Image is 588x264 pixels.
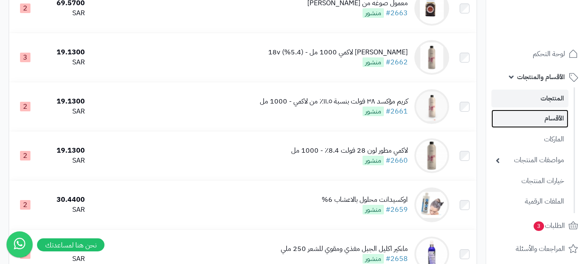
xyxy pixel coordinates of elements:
[491,90,568,107] a: المنتجات
[268,47,408,57] div: [PERSON_NAME] لاكمي 1000 مل - (5.4%) 18v
[414,187,449,222] img: اوكسيدانت محلول بالاعشاب 6%
[386,106,408,117] a: #2661
[529,23,580,42] img: logo-2.png
[20,53,30,62] span: 3
[491,215,583,236] a: الطلبات3
[386,155,408,166] a: #2660
[491,110,568,127] a: الأقسام
[260,97,408,107] div: كريم مؤكسد ٣٨ فولت بنسبة ١١.٥٪ من لاكمي - 1000 مل
[517,71,565,83] span: الأقسام والمنتجات
[363,156,384,165] span: منشور
[45,107,84,117] div: SAR
[414,89,449,124] img: كريم مؤكسد ٣٨ فولت بنسبة ١١.٥٪ من لاكمي - 1000 مل
[491,130,568,149] a: الماركات
[45,254,84,264] div: SAR
[414,40,449,75] img: كريم اكسجين لاكمي 1000 مل - (5.4%) 18v
[45,97,84,107] div: 19.1300
[45,47,84,57] div: 19.1300
[20,151,30,160] span: 2
[45,146,84,156] div: 19.1300
[363,57,384,67] span: منشور
[322,195,408,205] div: اوكسيدانت محلول بالاعشاب 6%
[281,244,408,254] div: ماءكير اكليل الجبل مفذي ومقوي للشعر 250 ملي
[45,8,84,18] div: SAR
[45,156,84,166] div: SAR
[386,57,408,67] a: #2662
[45,205,84,215] div: SAR
[291,146,408,156] div: لاكمي مطور لون 28 فولت 8.4٪ - 1000 مل
[414,138,449,173] img: لاكمي مطور لون 28 فولت 8.4٪ - 1000 مل
[386,254,408,264] a: #2658
[363,254,384,264] span: منشور
[386,8,408,18] a: #2663
[363,8,384,18] span: منشور
[20,3,30,13] span: 2
[45,57,84,67] div: SAR
[45,195,84,205] div: 30.4400
[516,243,565,255] span: المراجعات والأسئلة
[533,48,565,60] span: لوحة التحكم
[491,238,583,259] a: المراجعات والأسئلة
[533,220,565,232] span: الطلبات
[20,200,30,210] span: 2
[534,221,544,231] span: 3
[363,205,384,214] span: منشور
[491,172,568,190] a: خيارات المنتجات
[20,102,30,111] span: 2
[491,151,568,170] a: مواصفات المنتجات
[363,107,384,116] span: منشور
[491,43,583,64] a: لوحة التحكم
[386,204,408,215] a: #2659
[491,192,568,211] a: الملفات الرقمية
